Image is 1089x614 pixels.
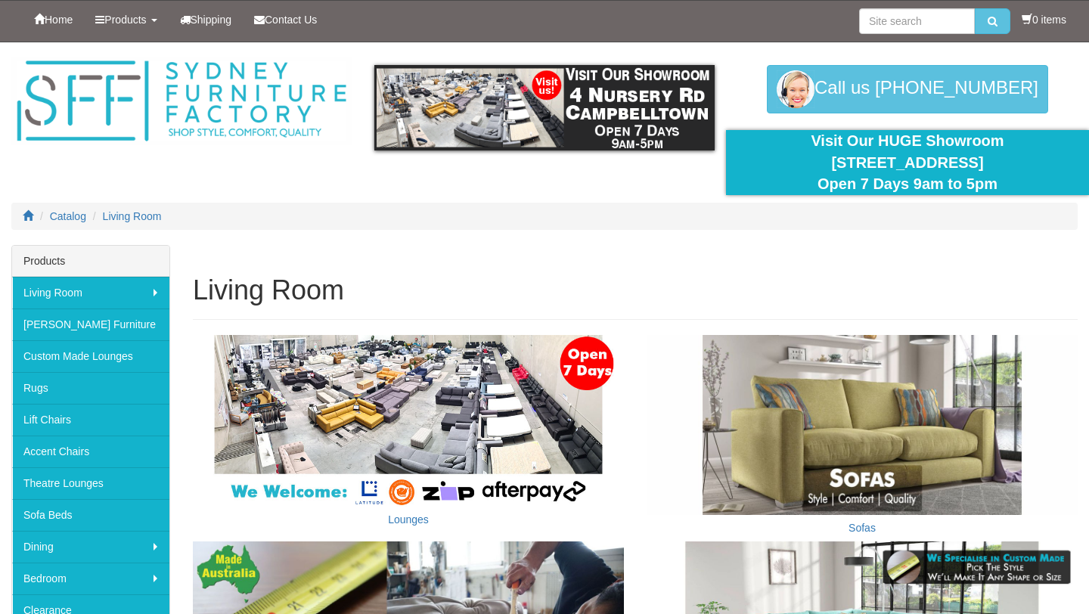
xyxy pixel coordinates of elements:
span: Contact Us [265,14,317,26]
a: Living Room [103,210,162,222]
a: Dining [12,531,169,563]
a: Living Room [12,277,169,309]
input: Site search [859,8,975,34]
a: Rugs [12,372,169,404]
a: [PERSON_NAME] Furniture [12,309,169,340]
a: Lounges [388,513,429,526]
a: Lift Chairs [12,404,169,436]
a: Shipping [169,1,244,39]
div: Visit Our HUGE Showroom [STREET_ADDRESS] Open 7 Days 9am to 5pm [737,130,1078,195]
span: Shipping [191,14,232,26]
span: Home [45,14,73,26]
a: Accent Chairs [12,436,169,467]
img: Sydney Furniture Factory [11,57,352,145]
img: Sofas [647,335,1078,515]
a: Products [84,1,168,39]
a: Home [23,1,84,39]
h1: Living Room [193,275,1078,305]
a: Theatre Lounges [12,467,169,499]
a: Bedroom [12,563,169,594]
a: Custom Made Lounges [12,340,169,372]
img: Lounges [193,335,624,507]
li: 0 items [1022,12,1066,27]
a: Catalog [50,210,86,222]
span: Products [104,14,146,26]
a: Sofa Beds [12,499,169,531]
a: Sofas [849,522,876,534]
div: Products [12,246,169,277]
img: showroom.gif [374,65,715,150]
a: Contact Us [243,1,328,39]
